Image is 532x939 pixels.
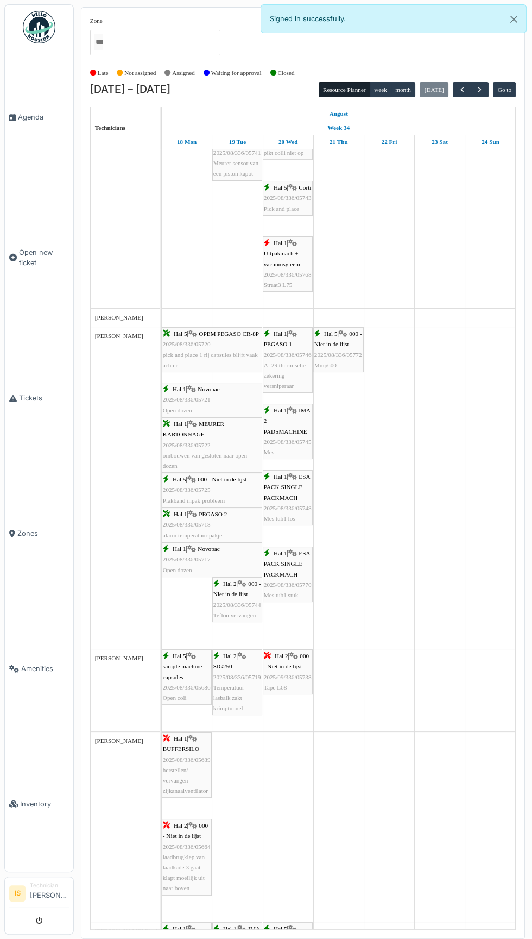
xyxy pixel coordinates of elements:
[95,928,164,934] span: [PERSON_NAME] El atimi
[198,546,219,552] span: Novopac
[223,653,237,659] span: Hal 2
[163,767,208,794] span: herstellen/ vervangen zijkanaalventilator
[163,329,261,371] div: |
[264,548,312,600] div: |
[5,49,73,185] a: Agenda
[173,386,186,392] span: Hal 1
[264,473,310,500] span: ESA PACK SINGLE PACKMACH
[211,68,262,78] label: Waiting for approval
[264,139,304,156] span: palletizer robot pikt colli niet op
[264,238,312,290] div: |
[174,735,187,742] span: Hal 1
[264,341,292,347] span: PEGASO 1
[264,195,312,201] span: 2025/08/336/05743
[264,515,295,522] span: Mes tub1 los
[226,135,249,149] a: August 19, 2025
[9,885,26,902] li: IS
[163,734,211,796] div: |
[274,407,287,414] span: Hal 1
[30,881,69,890] div: Technician
[174,330,187,337] span: Hal 5
[163,854,205,892] span: laadbrugklep van laadkade 3 gaat klapt moeilijk uit naar boven
[277,68,294,78] label: Closed
[213,579,261,621] div: |
[5,736,73,872] a: Inventory
[163,821,211,893] div: |
[327,107,351,121] a: August 18, 2025
[163,532,222,539] span: alarm temperatuur pakje
[94,34,103,50] input: All
[471,82,489,98] button: Next week
[213,674,261,680] span: 2025/08/336/05719
[18,112,69,122] span: Agenda
[173,925,186,932] span: Hal 1
[264,550,310,577] span: ESA PACK SINGLE PACKMACH
[174,135,199,149] a: August 18, 2025
[163,684,211,691] span: 2025/08/336/05686
[163,341,211,347] span: 2025/08/336/05720
[163,694,187,701] span: Open coli
[95,333,143,339] span: [PERSON_NAME]
[502,5,526,34] button: Close
[163,843,211,850] span: 2025/08/336/05664
[314,330,362,347] span: 000 - Niet in de lijst
[163,756,211,763] span: 2025/08/336/05689
[163,651,211,703] div: |
[213,651,261,713] div: |
[314,329,363,371] div: |
[264,183,312,214] div: |
[163,474,261,506] div: |
[324,330,338,337] span: Hal 5
[274,473,287,480] span: Hal 1
[174,421,187,427] span: Hal 1
[163,567,192,573] span: Open dozen
[163,421,224,437] span: MEURER KARTONNAGE
[5,330,73,466] a: Tickets
[319,82,370,97] button: Resource Planner
[264,250,300,267] span: Uitpakmach + vacuumsyteem
[163,384,261,416] div: |
[23,11,55,43] img: Badge_color-CXgf-gQk.svg
[378,135,400,149] a: August 22, 2025
[163,396,211,403] span: 2025/08/336/05721
[213,149,261,156] span: 2025/08/336/05741
[5,466,73,601] a: Zones
[453,82,471,98] button: Previous week
[276,135,301,149] a: August 20, 2025
[264,592,298,598] span: Mes tub1 stuk
[264,651,312,693] div: |
[163,486,211,493] span: 2025/08/336/05725
[314,352,362,358] span: 2025/08/336/05772
[163,746,199,752] span: BUFFERSILO
[264,505,312,511] span: 2025/08/336/05748
[199,330,259,337] span: OPEM PEGASO CR-8P
[95,737,143,744] span: [PERSON_NAME]
[264,407,311,434] span: IMA 2 PADSMACHINE
[163,419,261,471] div: |
[213,663,232,669] span: SIG250
[391,82,415,97] button: month
[274,330,287,337] span: Hal 1
[261,4,527,33] div: Signed in successfully.
[274,184,287,191] span: Hal 5
[264,271,312,278] span: 2025/08/336/05768
[9,881,69,907] a: IS Technician[PERSON_NAME]
[213,612,256,618] span: Teflon vervangen
[199,511,227,517] span: PEGASO 2
[213,684,244,711] span: Temperatuur lasbalk zakt krimptunnel
[264,439,312,445] span: 2025/08/336/05745
[264,684,287,691] span: Tape L68
[264,674,312,680] span: 2025/09/336/05738
[163,352,258,368] span: pick and place 1 rij capsules blijft vaak achter
[5,601,73,736] a: Amenities
[5,185,73,330] a: Open new ticket
[163,442,211,448] span: 2025/08/336/05722
[479,135,502,149] a: August 24, 2025
[264,581,312,588] span: 2025/08/336/05770
[264,472,312,524] div: |
[21,663,69,674] span: Amenities
[274,240,287,246] span: Hal 1
[264,205,299,212] span: Pick and place
[327,135,351,149] a: August 21, 2025
[173,653,186,659] span: Hal 5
